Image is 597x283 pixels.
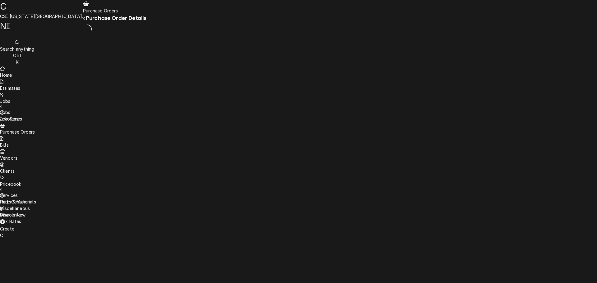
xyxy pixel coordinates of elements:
span: Purchase Orders [83,8,118,13]
button: Navigate back [83,15,86,21]
span: Purchase Order Details [86,15,146,21]
span: Loading... [83,24,92,34]
span: K [16,59,19,65]
span: Ctrl [13,53,21,58]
